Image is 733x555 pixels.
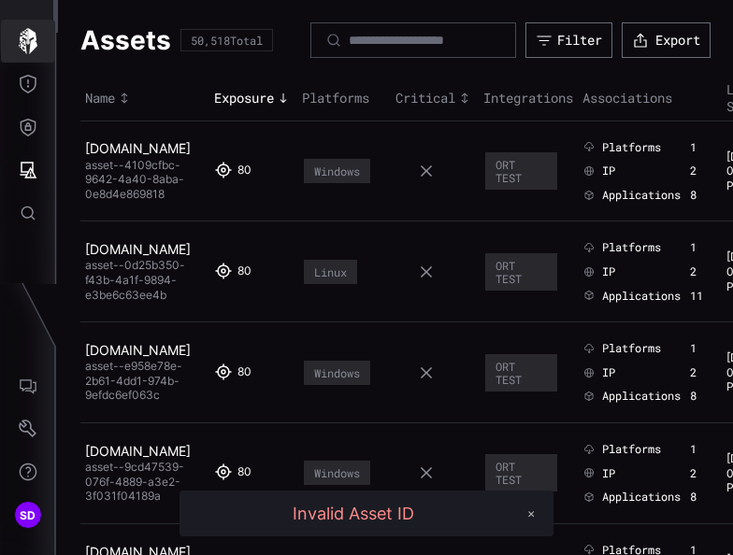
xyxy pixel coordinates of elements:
[20,505,36,525] span: SD
[602,442,661,457] span: Platforms
[690,289,703,304] div: 11
[314,265,347,278] div: Linux
[314,366,360,379] div: Windows
[690,490,703,505] div: 8
[214,90,293,107] div: Toggle sort direction
[690,466,703,481] div: 2
[237,263,252,280] div: 80
[85,359,182,402] span: asset--e958e78e-2b61-4dd1-974b-9efdc6ef063c
[525,22,612,58] button: Filter
[602,240,661,255] span: Platforms
[85,158,184,201] span: asset--4109cfbc-9642-4a40-8aba-0e8d4e869818
[690,442,703,457] div: 1
[85,241,191,257] a: [DOMAIN_NAME]
[237,364,252,381] div: 80
[602,289,681,304] span: Applications
[85,90,205,107] div: Toggle sort direction
[80,23,171,57] h1: Assets
[602,188,681,203] span: Applications
[496,158,547,184] div: ORT TEST
[297,77,391,121] th: Platforms
[85,443,191,459] a: [DOMAIN_NAME]
[314,466,360,479] div: Windows
[557,32,602,49] div: Filter
[237,163,252,179] div: 80
[690,140,703,155] div: 1
[602,264,615,279] span: IP
[314,164,360,178] div: Windows
[602,140,661,155] span: Platforms
[479,77,578,121] th: Integrations
[85,258,185,301] span: asset--0d25b350-f43b-4a1f-9894-e3be6c63ee4b
[602,389,681,404] span: Applications
[690,188,703,203] div: 8
[85,460,184,503] span: asset--9cd47539-076f-4889-a3e2-3f031f04189a
[690,341,703,356] div: 1
[690,389,703,404] div: 8
[85,342,191,358] a: [DOMAIN_NAME]
[518,501,544,526] button: ✕
[602,365,615,380] span: IP
[602,164,615,178] span: IP
[293,503,414,524] div: Invalid Asset ID
[395,90,474,107] div: Toggle sort direction
[191,35,263,46] div: 50,518 Total
[602,341,661,356] span: Platforms
[237,464,252,481] div: 80
[622,22,711,58] button: Export
[690,240,703,255] div: 1
[496,460,547,486] div: ORT TEST
[1,493,55,536] button: SD
[602,466,615,481] span: IP
[690,365,703,380] div: 2
[85,140,191,156] a: [DOMAIN_NAME]
[496,360,547,386] div: ORT TEST
[690,164,703,178] div: 2
[496,259,547,285] div: ORT TEST
[578,77,722,121] th: Associations
[690,264,703,279] div: 2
